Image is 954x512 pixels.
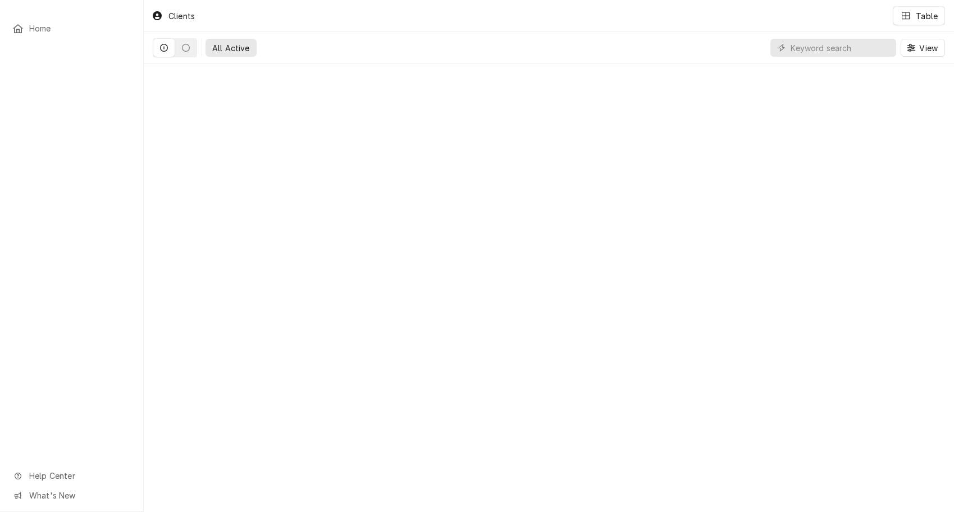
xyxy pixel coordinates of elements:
[7,19,136,38] a: Home
[7,466,136,485] a: Go to Help Center
[29,470,130,482] span: Help Center
[7,486,136,505] a: Go to What's New
[901,39,945,57] button: View
[791,39,891,57] input: Keyword search
[916,10,938,22] div: Table
[29,490,130,501] span: What's New
[212,42,250,54] div: All Active
[917,42,940,54] span: View
[29,22,131,34] span: Home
